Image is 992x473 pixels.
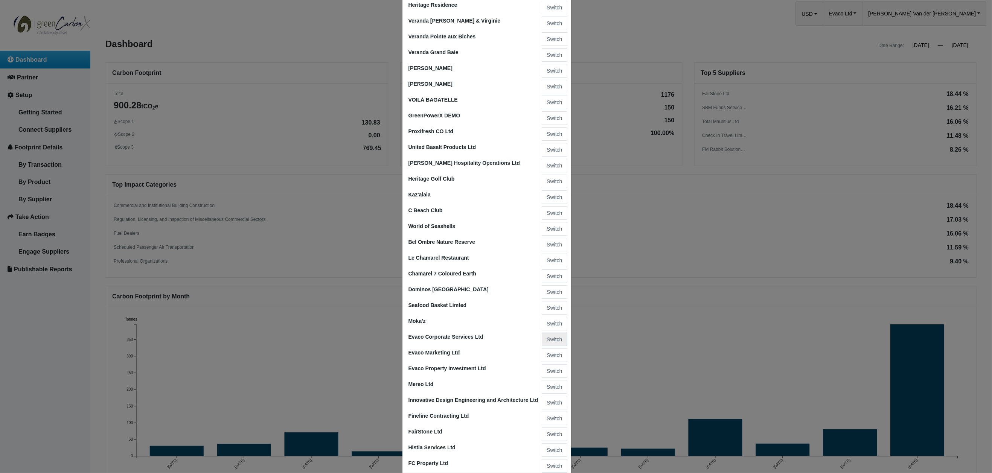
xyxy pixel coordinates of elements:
[542,301,567,315] button: Switch
[408,255,469,261] span: Le Chamarel Restaurant
[50,42,138,52] div: Leave a message
[408,81,453,87] span: [PERSON_NAME]
[542,396,567,409] button: Switch
[408,18,501,24] span: Veranda [PERSON_NAME] & Virginie
[408,302,467,308] span: Seafood Basket Limted
[542,190,567,204] button: Switch
[542,459,567,473] button: Switch
[408,460,448,466] span: FC Property Ltd
[408,429,442,435] span: FairStone Ltd
[110,232,137,242] em: Submit
[408,192,431,198] span: Kaz'alala
[408,176,455,182] span: Heritage Golf Club
[10,92,137,108] input: Enter your email address
[542,348,567,362] button: Switch
[408,2,457,8] span: Heritage Residence
[542,364,567,378] button: Switch
[542,127,567,141] button: Switch
[408,444,456,450] span: Histia Services Ltd
[408,334,483,340] span: Evaco Corporate Services Ltd
[408,160,520,166] span: [PERSON_NAME] Hospitality Operations Ltd
[408,33,476,40] span: Veranda Pointe aux Biches
[542,159,567,172] button: Switch
[542,269,567,283] button: Switch
[10,70,137,86] input: Enter your last name
[542,111,567,125] button: Switch
[542,32,567,46] button: Switch
[542,443,567,457] button: Switch
[408,144,476,150] span: United Basalt Products Ltd
[542,17,567,30] button: Switch
[408,271,477,277] span: Chamarel 7 Coloured Earth
[408,223,456,229] span: World of Seashells
[542,206,567,220] button: Switch
[542,96,567,109] button: Switch
[408,318,426,324] span: Moka'z
[408,286,489,292] span: Dominos [GEOGRAPHIC_DATA]
[408,397,538,403] span: Innovative Design Engineering and Architecture Ltd
[542,80,567,93] button: Switch
[542,317,567,330] button: Switch
[408,207,443,213] span: C Beach Club
[408,239,475,245] span: Bel Ombre Nature Reserve
[408,97,458,103] span: VOILÀ BAGATELLE
[408,350,460,356] span: Evaco Marketing Ltd
[542,48,567,62] button: Switch
[8,41,20,53] div: Navigation go back
[542,1,567,14] button: Switch
[408,413,469,419] span: Fineline Contracting Ltd
[542,238,567,251] button: Switch
[542,254,567,267] button: Switch
[10,114,137,225] textarea: Type your message and click 'Submit'
[542,175,567,188] button: Switch
[408,49,459,55] span: Veranda Grand Baie
[542,333,567,346] button: Switch
[542,143,567,157] button: Switch
[408,128,454,134] span: Proxifresh CO Ltd
[542,412,567,425] button: Switch
[408,113,460,119] span: GreenPowerX DEMO
[542,64,567,78] button: Switch
[408,365,486,371] span: Evaco Property Investment Ltd
[542,222,567,236] button: Switch
[542,380,567,394] button: Switch
[408,381,434,387] span: Mereo Ltd
[542,285,567,299] button: Switch
[542,427,567,441] button: Switch
[123,4,142,22] div: Minimize live chat window
[408,65,453,71] span: [PERSON_NAME]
